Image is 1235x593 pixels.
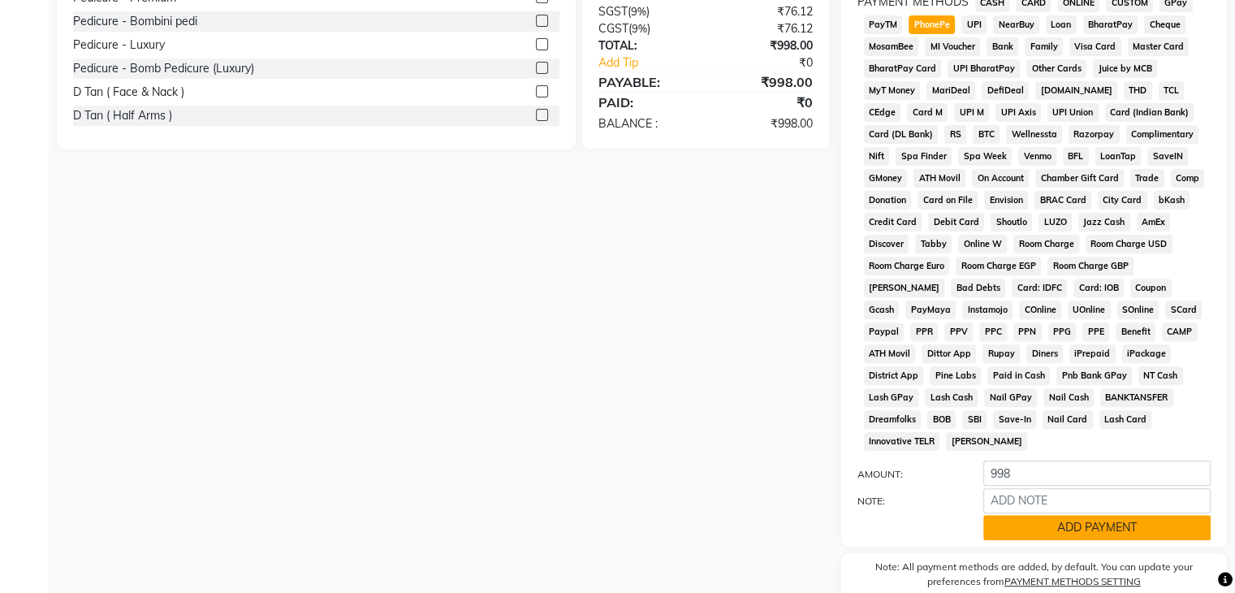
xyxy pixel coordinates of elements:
[725,54,824,71] div: ₹0
[73,107,172,124] div: D Tan ( Half Arms )
[1026,344,1063,363] span: Diners
[993,15,1039,34] span: NearBuy
[1128,37,1190,56] span: Master Card
[1126,125,1199,144] span: Complimentary
[586,115,706,132] div: BALANCE :
[1116,322,1155,341] span: Benefit
[1147,147,1188,166] span: SaveIN
[1035,81,1117,100] span: [DOMAIN_NAME]
[586,54,725,71] a: Add Tip
[1035,169,1124,188] span: Chamber Gift Card
[987,37,1018,56] span: Bank
[954,103,989,122] span: UPI M
[896,147,952,166] span: Spa Finder
[1117,301,1159,319] span: SOnline
[1124,81,1152,100] span: THD
[1039,213,1072,232] span: LUZO
[73,60,254,77] div: Pedicure - Bomb Pedicure (Luxury)
[1130,279,1172,297] span: Coupon
[706,72,825,92] div: ₹998.00
[973,125,1000,144] span: BTC
[1069,125,1120,144] span: Razorpay
[864,344,916,363] span: ATH Movil
[632,22,647,35] span: 9%
[706,20,825,37] div: ₹76.12
[1100,388,1173,407] span: BANKTANSFER
[706,3,825,20] div: ₹76.12
[1073,279,1124,297] span: Card: IOB
[864,37,919,56] span: MosamBee
[995,103,1041,122] span: UPI Axis
[1138,366,1183,385] span: NT Cash
[962,410,987,429] span: SBI
[1154,191,1190,210] span: bKash
[1069,37,1121,56] span: Visa Card
[864,322,905,341] span: Paypal
[913,169,965,188] span: ATH Movil
[845,467,971,482] label: AMOUNT:
[944,322,973,341] span: PPV
[983,461,1211,486] input: AMOUNT
[926,81,975,100] span: MariDeal
[1130,169,1164,188] span: Trade
[1012,279,1067,297] span: Card: IDFC
[864,147,890,166] span: Nift
[1046,15,1077,34] span: Loan
[930,366,981,385] span: Pine Labs
[864,235,909,253] span: Discover
[1063,147,1089,166] span: BFL
[864,191,912,210] span: Donation
[956,257,1041,275] span: Room Charge EGP
[1082,322,1109,341] span: PPE
[1004,574,1141,589] label: PAYMENT METHODS SETTING
[1171,169,1205,188] span: Comp
[1095,147,1142,166] span: LoanTap
[598,21,628,36] span: CGST
[1043,388,1094,407] span: Nail Cash
[951,279,1005,297] span: Bad Debts
[73,84,184,101] div: D Tan ( Face & Nack )
[1093,59,1157,78] span: Juice by MCB
[905,301,956,319] span: PayMaya
[1069,344,1116,363] span: iPrepaid
[586,3,706,20] div: ( )
[1013,235,1079,253] span: Room Charge
[983,515,1211,540] button: ADD PAYMENT
[1043,410,1093,429] span: Nail Card
[864,15,903,34] span: PayTM
[1137,213,1171,232] span: AmEx
[961,15,987,34] span: UPI
[984,388,1037,407] span: Nail GPay
[1047,257,1134,275] span: Room Charge GBP
[993,410,1036,429] span: Save-In
[1159,81,1185,100] span: TCL
[1034,191,1091,210] span: BRAC Card
[1006,125,1062,144] span: Wellnessta
[1047,103,1099,122] span: UPI Union
[1048,322,1077,341] span: PPG
[958,147,1012,166] span: Spa Week
[864,279,945,297] span: [PERSON_NAME]
[1144,15,1185,34] span: Cheque
[864,257,950,275] span: Room Charge Euro
[1068,301,1111,319] span: UOnline
[1013,322,1042,341] span: PPN
[1078,213,1130,232] span: Jazz Cash
[1165,301,1202,319] span: SCard
[586,37,706,54] div: TOTAL:
[73,37,165,54] div: Pedicure - Luxury
[946,432,1027,451] span: [PERSON_NAME]
[982,81,1029,100] span: DefiDeal
[1105,103,1194,122] span: Card (Indian Bank)
[864,169,908,188] span: GMoney
[598,4,628,19] span: SGST
[1026,59,1086,78] span: Other Cards
[927,410,956,429] span: BOB
[982,344,1020,363] span: Rupay
[907,103,948,122] span: Card M
[972,169,1029,188] span: On Account
[706,37,825,54] div: ₹998.00
[910,322,938,341] span: PPR
[1019,301,1061,319] span: COnline
[864,213,922,232] span: Credit Card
